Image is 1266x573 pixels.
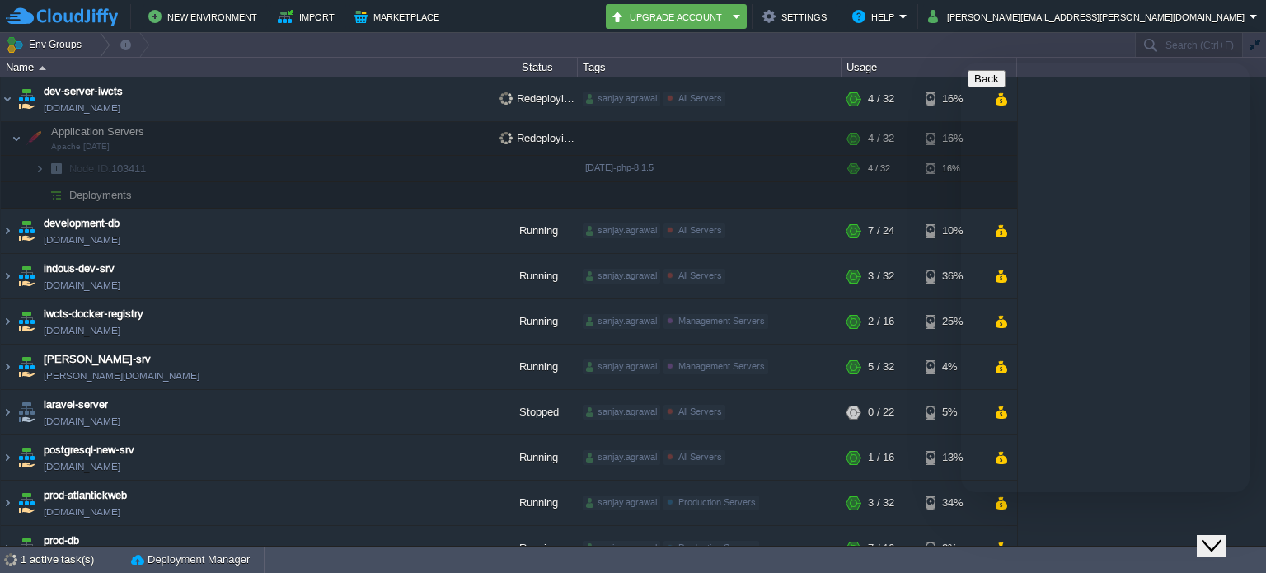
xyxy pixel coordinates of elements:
div: sanjay.agrawal [583,314,660,329]
a: [DOMAIN_NAME] [44,413,120,430]
div: 2 / 16 [868,299,894,344]
img: AMDAwAAAACH5BAEAAAAALAAAAAABAAEAAAICRAEAOw== [1,299,14,344]
img: AMDAwAAAACH5BAEAAAAALAAAAAABAAEAAAICRAEAOw== [1,390,14,434]
img: AMDAwAAAACH5BAEAAAAALAAAAAABAAEAAAICRAEAOw== [12,122,21,155]
span: Production Servers [678,542,756,552]
div: 7 / 24 [868,209,894,253]
span: All Servers [678,225,722,235]
div: 16% [926,156,979,181]
div: sanjay.agrawal [583,92,660,106]
div: sanjay.agrawal [583,405,660,420]
div: sanjay.agrawal [583,496,660,510]
div: 25% [926,299,979,344]
div: sanjay.agrawal [583,223,660,238]
img: AMDAwAAAACH5BAEAAAAALAAAAAABAAEAAAICRAEAOw== [45,182,68,208]
a: postgresql-new-srv [44,442,134,458]
a: [PERSON_NAME]-srv [44,351,151,368]
span: 103411 [68,162,148,176]
div: 3 / 32 [868,254,894,298]
div: 16% [926,77,979,121]
div: 10% [926,209,979,253]
a: Deployments [68,188,134,202]
a: indous-dev-srv [44,261,115,277]
div: sanjay.agrawal [583,359,660,374]
iframe: chat widget [1197,507,1250,557]
img: AMDAwAAAACH5BAEAAAAALAAAAAABAAEAAAICRAEAOw== [15,77,38,121]
a: [DOMAIN_NAME] [44,100,120,116]
img: AMDAwAAAACH5BAEAAAAALAAAAAABAAEAAAICRAEAOw== [39,66,46,70]
button: Marketplace [354,7,444,26]
div: 4 / 32 [868,122,894,155]
img: AMDAwAAAACH5BAEAAAAALAAAAAABAAEAAAICRAEAOw== [15,390,38,434]
div: 7 / 16 [868,526,894,571]
div: Running [495,435,578,480]
div: Running [495,481,578,525]
a: prod-db [44,533,79,549]
img: AMDAwAAAACH5BAEAAAAALAAAAAABAAEAAAICRAEAOw== [1,345,14,389]
a: development-db [44,215,120,232]
img: AMDAwAAAACH5BAEAAAAALAAAAAABAAEAAAICRAEAOw== [15,345,38,389]
div: 13% [926,435,979,480]
div: 4 / 32 [868,156,890,181]
button: Env Groups [6,33,87,56]
div: Name [2,58,495,77]
span: All Servers [678,406,722,416]
div: 1 / 16 [868,435,894,480]
a: Node ID:103411 [68,162,148,176]
div: 8% [926,526,979,571]
a: dev-server-iwcts [44,83,123,100]
div: 1 active task(s) [21,547,124,573]
img: AMDAwAAAACH5BAEAAAAALAAAAAABAAEAAAICRAEAOw== [15,526,38,571]
img: AMDAwAAAACH5BAEAAAAALAAAAAABAAEAAAICRAEAOw== [1,209,14,253]
div: 0 / 22 [868,390,894,434]
div: sanjay.agrawal [583,541,660,556]
a: Application ServersApache [DATE] [49,125,147,138]
div: 4% [926,345,979,389]
button: [PERSON_NAME][EMAIL_ADDRESS][PERSON_NAME][DOMAIN_NAME] [928,7,1250,26]
div: Running [495,254,578,298]
div: 3 / 32 [868,481,894,525]
div: Stopped [495,390,578,434]
img: AMDAwAAAACH5BAEAAAAALAAAAAABAAEAAAICRAEAOw== [35,182,45,208]
span: Management Servers [678,316,765,326]
button: Import [278,7,340,26]
img: AMDAwAAAACH5BAEAAAAALAAAAAABAAEAAAICRAEAOw== [22,122,45,155]
span: All Servers [678,452,722,462]
img: AMDAwAAAACH5BAEAAAAALAAAAAABAAEAAAICRAEAOw== [15,209,38,253]
img: AMDAwAAAACH5BAEAAAAALAAAAAABAAEAAAICRAEAOw== [1,77,14,121]
span: laravel-server [44,397,108,413]
img: AMDAwAAAACH5BAEAAAAALAAAAAABAAEAAAICRAEAOw== [15,254,38,298]
span: [DOMAIN_NAME] [44,458,120,475]
div: 34% [926,481,979,525]
div: Running [495,526,578,571]
div: 5 / 32 [868,345,894,389]
span: Application Servers [49,124,147,139]
div: 5% [926,390,979,434]
span: Production Servers [678,497,756,507]
a: iwcts-docker-registry [44,306,143,322]
img: AMDAwAAAACH5BAEAAAAALAAAAAABAAEAAAICRAEAOw== [15,435,38,480]
a: prod-atlantickweb [44,487,127,504]
img: AMDAwAAAACH5BAEAAAAALAAAAAABAAEAAAICRAEAOw== [15,299,38,344]
div: Usage [842,58,1016,77]
span: All Servers [678,93,722,103]
img: AMDAwAAAACH5BAEAAAAALAAAAAABAAEAAAICRAEAOw== [35,156,45,181]
div: Tags [579,58,841,77]
img: AMDAwAAAACH5BAEAAAAALAAAAAABAAEAAAICRAEAOw== [15,481,38,525]
span: [DATE]-php-8.1.5 [585,162,654,172]
button: New Environment [148,7,262,26]
div: 16% [926,122,979,155]
span: Management Servers [678,361,765,371]
img: AMDAwAAAACH5BAEAAAAALAAAAAABAAEAAAICRAEAOw== [1,481,14,525]
span: Redeploying... [499,92,585,105]
div: Running [495,345,578,389]
span: All Servers [678,270,722,280]
div: sanjay.agrawal [583,450,660,465]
